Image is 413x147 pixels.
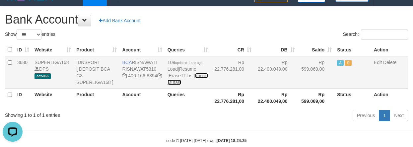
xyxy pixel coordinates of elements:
[298,88,335,107] th: Rp 599.069,00
[379,110,390,121] a: 1
[32,56,74,89] td: DPS
[343,30,408,39] label: Search:
[119,56,165,89] td: RISNAWATI 406-166-8394
[168,66,178,72] a: Load
[298,43,335,56] th: Saldo: activate to sort column ascending
[217,138,246,143] strong: [DATE] 18:24:25
[119,88,165,107] th: Account
[334,43,371,56] th: Status
[211,88,254,107] th: Rp 22.776.281,00
[254,88,298,107] th: Rp 22.400.049,00
[374,60,382,65] a: Edit
[74,56,119,89] td: IDNSPORT [ DEPOSIT BCA G3 SUPERLIGA168 ]
[254,56,298,89] td: Rp 22.400.049,00
[74,43,119,56] th: Product: activate to sort column ascending
[165,88,211,107] th: Queries
[32,88,74,107] th: Website
[165,43,211,56] th: Queries: activate to sort column ascending
[95,15,145,26] a: Add Bank Account
[383,60,396,65] a: Delete
[334,88,371,107] th: Status
[5,13,408,26] h1: Bank Account
[353,110,379,121] a: Previous
[298,56,335,89] td: Rp 599.069,00
[168,60,208,85] span: | | |
[122,66,156,72] a: RISNAWAT5310
[157,73,162,78] a: Copy 4061668394 to clipboard
[34,73,51,79] span: aaf-066
[337,60,344,66] span: Active
[168,73,208,85] a: Import Mutasi
[211,43,254,56] th: CR: activate to sort column ascending
[254,43,298,56] th: DB: activate to sort column ascending
[15,56,32,89] td: 3680
[17,30,41,39] select: Showentries
[32,43,74,56] th: Website: activate to sort column ascending
[5,109,167,118] div: Showing 1 to 1 of 1 entries
[122,60,132,65] span: BCA
[175,61,202,65] span: updated 1 sec ago
[361,30,408,39] input: Search:
[34,60,69,65] a: SUPERLIGA168
[74,88,119,107] th: Product
[5,30,55,39] label: Show entries
[371,43,408,56] th: Action
[345,60,352,66] span: Paused
[122,73,127,78] a: Copy RISNAWAT5310 to clipboard
[15,88,32,107] th: ID
[168,60,203,65] span: 109
[179,66,196,72] a: Resume
[390,110,408,121] a: Next
[15,43,32,56] th: ID: activate to sort column ascending
[371,88,408,107] th: Action
[169,73,193,78] a: EraseTFList
[3,3,23,23] button: Open LiveChat chat widget
[211,56,254,89] td: Rp 22.776.281,00
[167,138,247,143] small: code © [DATE]-[DATE] dwg |
[119,43,165,56] th: Account: activate to sort column ascending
